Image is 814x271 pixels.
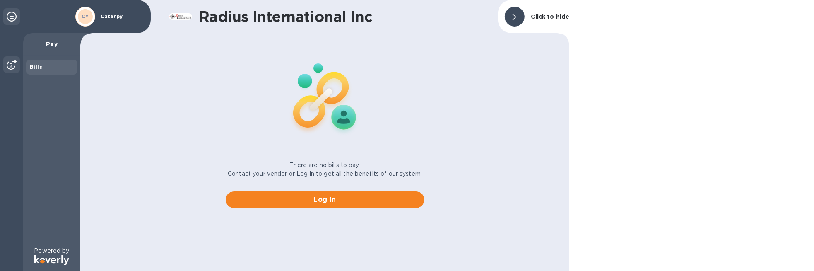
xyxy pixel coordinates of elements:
b: Bills [30,64,42,70]
p: Pay [30,40,74,48]
p: Caterpy [101,14,142,19]
button: Log in [226,191,424,208]
b: Click to hide [531,13,570,20]
p: Powered by [34,247,69,255]
b: CY [82,13,89,19]
span: Log in [232,195,418,205]
h1: Radius International Inc [199,8,491,25]
p: There are no bills to pay. Contact your vendor or Log in to get all the benefits of our system. [228,161,422,178]
img: Logo [34,255,69,265]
